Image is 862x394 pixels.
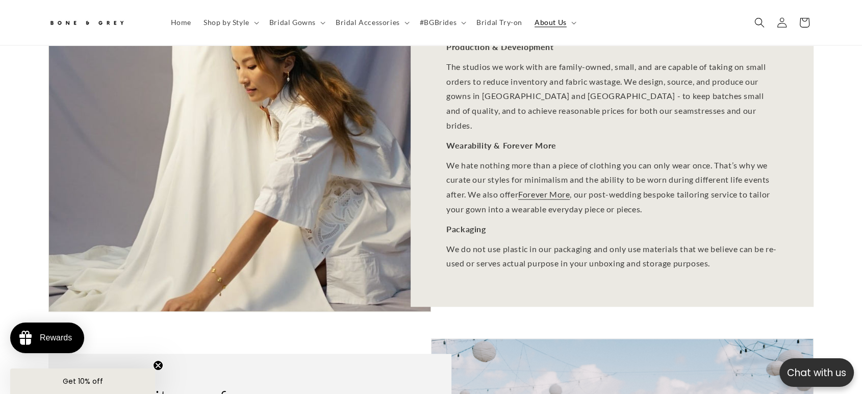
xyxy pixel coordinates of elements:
strong: Wearability & Forever More [446,140,556,150]
span: Shop by Style [204,18,249,27]
summary: #BGBrides [414,12,470,33]
strong: Packaging [446,224,486,234]
div: Get 10% offClose teaser [10,368,155,394]
summary: Search [748,11,771,34]
a: Bone and Grey Bridal [45,10,155,35]
span: Bridal Accessories [336,18,400,27]
summary: About Us [528,12,580,33]
span: Bridal Try-on [476,18,522,27]
p: Chat with us [779,365,854,380]
span: About Us [535,18,567,27]
p: We hate nothing more than a piece of clothing you can only wear once. That’s why we curate our st... [446,158,778,217]
span: #BGBrides [420,18,457,27]
a: Forever More [518,189,570,199]
strong: Production & Development [446,42,553,52]
span: Get 10% off [63,376,103,386]
a: Bridal Try-on [470,12,528,33]
p: We do not use plastic in our packaging and only use materials that we believe can be re-used or s... [446,242,778,272]
summary: Shop by Style [197,12,263,33]
span: Home [171,18,191,27]
span: Bridal Gowns [269,18,316,27]
div: Rewards [40,333,72,342]
button: Open chatbox [779,358,854,387]
p: The studios we work with are family-owned, small, and are capable of taking on small orders to re... [446,60,778,133]
summary: Bridal Accessories [329,12,414,33]
button: Close teaser [153,360,163,371]
img: Bone and Grey Bridal [48,14,125,31]
a: Home [165,12,197,33]
summary: Bridal Gowns [263,12,329,33]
